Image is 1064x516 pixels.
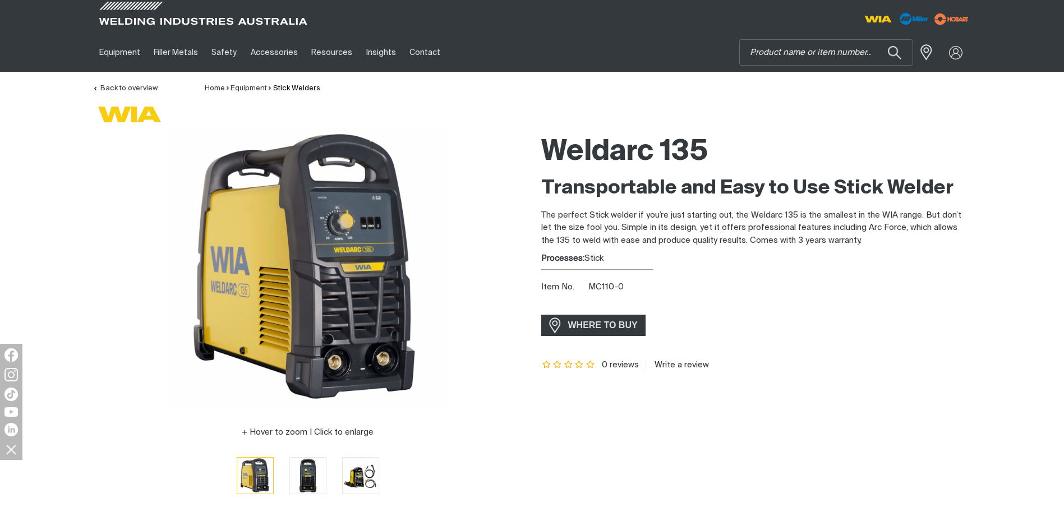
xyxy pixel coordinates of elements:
[205,85,225,92] a: Home
[273,85,320,92] a: Stick Welders
[403,33,447,72] a: Contact
[305,33,359,72] a: Resources
[541,361,596,369] span: Rating: {0}
[541,315,646,335] a: WHERE TO BUY
[588,283,624,291] span: MC110-0
[646,360,709,370] a: Write a review
[4,407,18,417] img: YouTube
[343,458,379,494] img: Weldarc 135
[541,176,972,201] h2: Transportable and Easy to Use Stick Welder
[205,33,243,72] a: Safety
[2,440,21,459] img: hide socials
[602,361,639,369] span: 0 reviews
[342,457,379,494] button: Go to slide 3
[541,134,972,171] h1: Weldarc 135
[876,39,914,66] button: Search products
[205,83,320,94] nav: Breadcrumb
[740,40,913,65] input: Product name or item number...
[359,33,402,72] a: Insights
[93,85,158,92] a: Back to overview of Stick Welders
[4,348,18,362] img: Facebook
[290,458,326,494] img: Weldarc 135
[231,85,267,92] a: Equipment
[541,281,587,294] span: Item No.
[4,368,18,381] img: Instagram
[244,33,305,72] a: Accessories
[237,458,273,494] img: Weldarc 135
[4,423,18,436] img: LinkedIn
[541,252,972,265] div: Stick
[4,388,18,401] img: TikTok
[541,209,972,247] p: The perfect Stick welder if you’re just starting out, the Weldarc 135 is the smallest in the WIA ...
[561,316,645,334] span: WHERE TO BUY
[235,426,380,439] button: Hover to zoom | Click to enlarge
[289,457,326,494] button: Go to slide 2
[237,457,274,494] button: Go to slide 1
[541,254,584,262] strong: Processes:
[168,128,448,409] img: Weldarc 135
[93,33,752,72] nav: Main
[93,33,147,72] a: Equipment
[931,11,972,27] img: miller
[147,33,205,72] a: Filler Metals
